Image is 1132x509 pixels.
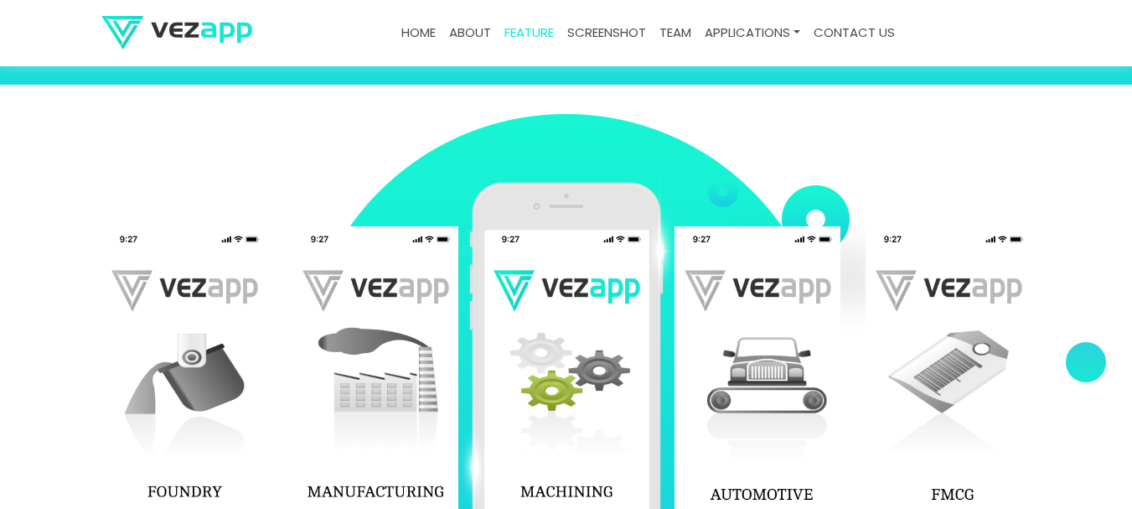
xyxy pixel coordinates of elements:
a: about [442,17,498,49]
a: contact us [807,17,902,49]
a: Home [395,17,442,49]
a: screenshot [561,17,653,49]
a: Applications [698,17,807,49]
a: team [653,17,698,49]
iframe: Drift Widget Chat Controller [1048,425,1112,489]
img: logo [101,16,252,49]
a: feature [498,17,561,49]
